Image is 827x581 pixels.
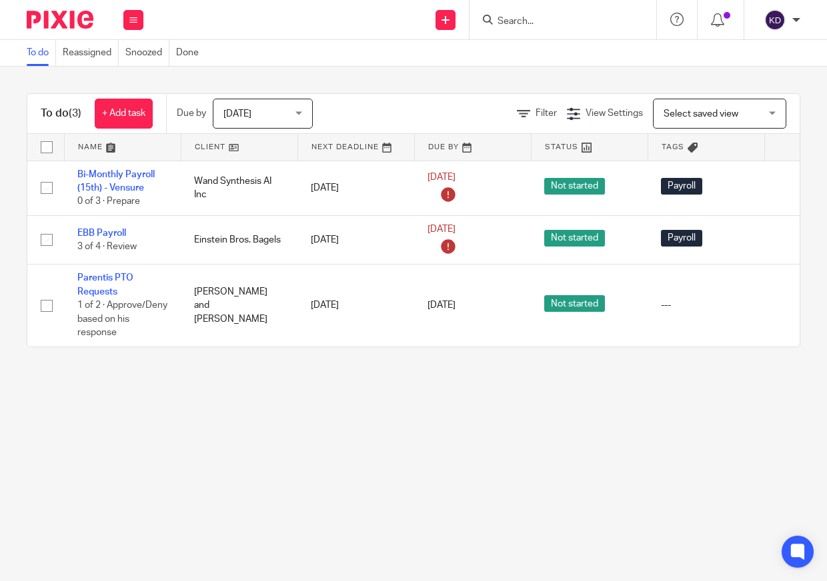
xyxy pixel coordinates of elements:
td: [DATE] [297,265,414,346]
span: 0 of 3 · Prepare [77,197,140,206]
td: Einstein Bros. Bagels [181,215,297,265]
p: Due by [177,107,206,120]
a: + Add task [95,99,153,129]
img: Pixie [27,11,93,29]
input: Search [496,16,616,28]
span: View Settings [586,109,643,118]
div: --- [661,298,751,312]
a: Reassigned [63,40,119,66]
a: To do [27,40,56,66]
span: Payroll [661,230,702,247]
span: Payroll [661,178,702,195]
td: [DATE] [297,215,414,265]
span: [DATE] [428,300,456,310]
a: Bi-Monthly Payroll (15th) - Vensure [77,170,155,193]
span: Tags [662,143,684,151]
span: 1 of 2 · Approve/Deny based on his response [77,300,167,337]
a: Parentis PTO Requests [77,273,133,296]
span: 3 of 4 · Review [77,242,137,251]
span: Select saved view [664,109,738,119]
img: svg%3E [764,9,786,31]
span: Not started [544,178,605,195]
span: Filter [536,109,557,118]
a: EBB Payroll [77,229,126,238]
span: [DATE] [428,225,456,234]
h1: To do [41,107,81,121]
span: Not started [544,295,605,312]
td: [PERSON_NAME] and [PERSON_NAME] [181,265,297,346]
span: (3) [69,108,81,119]
span: [DATE] [223,109,251,119]
span: Not started [544,230,605,247]
a: Snoozed [125,40,169,66]
a: Done [176,40,205,66]
span: [DATE] [428,173,456,182]
td: Wand Synthesis AI Inc [181,161,297,215]
td: [DATE] [297,161,414,215]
